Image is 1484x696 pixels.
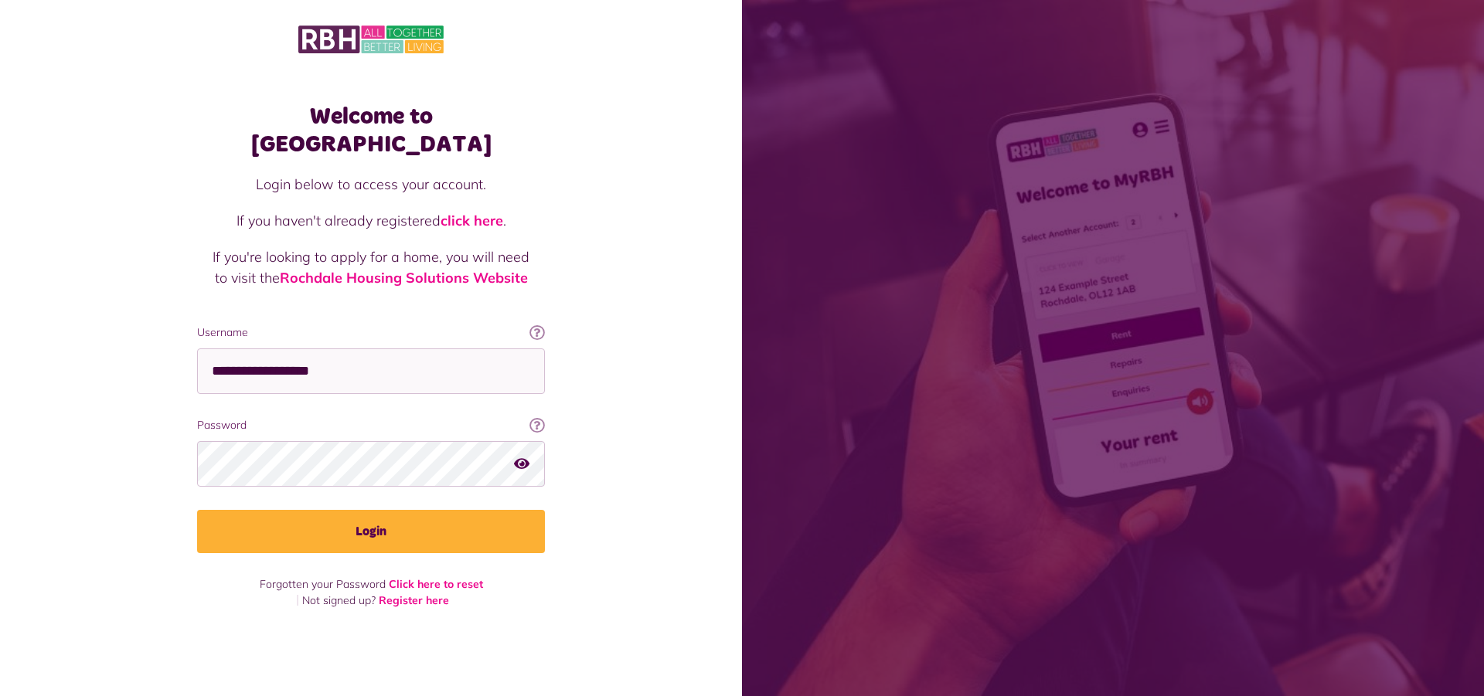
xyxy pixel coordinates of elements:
[441,212,503,229] a: click here
[213,174,529,195] p: Login below to access your account.
[280,269,528,287] a: Rochdale Housing Solutions Website
[197,510,545,553] button: Login
[389,577,483,591] a: Click here to reset
[197,324,545,341] label: Username
[379,593,449,607] a: Register here
[298,23,444,56] img: MyRBH
[213,246,529,288] p: If you're looking to apply for a home, you will need to visit the
[213,210,529,231] p: If you haven't already registered .
[302,593,376,607] span: Not signed up?
[260,577,386,591] span: Forgotten your Password
[197,103,545,158] h1: Welcome to [GEOGRAPHIC_DATA]
[197,417,545,433] label: Password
